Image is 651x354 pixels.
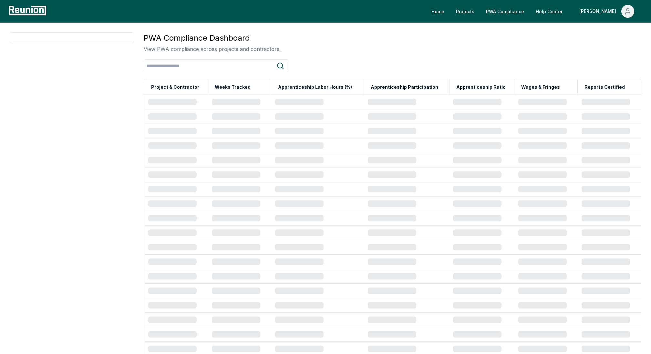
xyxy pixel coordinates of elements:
[574,5,639,18] button: [PERSON_NAME]
[481,5,529,18] a: PWA Compliance
[277,81,353,94] button: Apprenticeship Labor Hours (%)
[531,5,568,18] a: Help Center
[426,5,449,18] a: Home
[213,81,252,94] button: Weeks Tracked
[451,5,480,18] a: Projects
[150,81,201,94] button: Project & Contractor
[579,5,619,18] div: [PERSON_NAME]
[144,32,281,44] h3: PWA Compliance Dashboard
[520,81,561,94] button: Wages & Fringes
[426,5,645,18] nav: Main
[455,81,507,94] button: Apprenticeship Ratio
[583,81,626,94] button: Reports Certified
[369,81,439,94] button: Apprenticeship Participation
[144,45,281,53] p: View PWA compliance across projects and contractors.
